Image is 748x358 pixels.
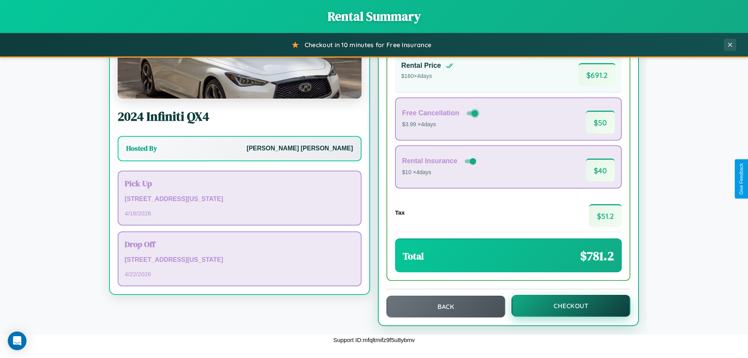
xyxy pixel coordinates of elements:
[305,41,431,49] span: Checkout in 10 minutes for Free Insurance
[586,159,615,182] span: $ 40
[386,296,505,317] button: Back
[125,194,355,205] p: [STREET_ADDRESS][US_STATE]
[395,209,405,216] h4: Tax
[125,208,355,219] p: 4 / 18 / 2026
[402,157,457,165] h4: Rental Insurance
[125,269,355,279] p: 4 / 22 / 2026
[8,8,740,25] h1: Rental Summary
[512,295,630,317] button: Checkout
[402,120,480,130] p: $3.99 × 4 days
[403,250,424,263] h3: Total
[402,168,478,178] p: $10 × 4 days
[8,332,26,350] div: Open Intercom Messenger
[118,21,362,99] img: Infiniti QX4
[333,335,415,345] p: Support ID: mfqltmifz9f5u8ybmv
[589,204,622,227] span: $ 51.2
[125,178,355,189] h3: Pick Up
[401,71,453,81] p: $ 160 × 4 days
[125,254,355,266] p: [STREET_ADDRESS][US_STATE]
[118,108,362,125] h2: 2024 Infiniti QX4
[580,247,614,265] span: $ 781.2
[401,62,441,70] h4: Rental Price
[579,63,616,86] span: $ 691.2
[402,109,459,117] h4: Free Cancellation
[126,144,157,153] h3: Hosted By
[125,238,355,250] h3: Drop Off
[586,111,615,134] span: $ 50
[739,163,744,195] div: Give Feedback
[247,143,353,154] p: [PERSON_NAME] [PERSON_NAME]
